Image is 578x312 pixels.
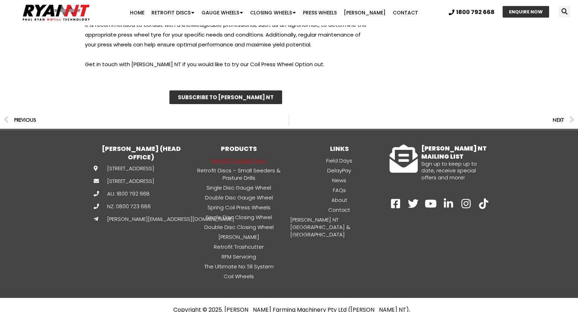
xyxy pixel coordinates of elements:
[148,6,198,20] a: Retrofit Discs
[289,157,390,165] a: Field Days
[390,145,418,173] a: RYAN NT MAILING LIST
[189,262,289,270] a: The Ultimate No Till System
[94,177,147,185] a: [STREET_ADDRESS]
[189,203,289,211] a: Spring Coil Press Wheels
[503,6,549,18] a: ENQUIRE NOW
[94,145,189,161] h3: [PERSON_NAME] (HEAD OFFICE)
[289,216,390,238] a: [PERSON_NAME] NT [GEOGRAPHIC_DATA] & [GEOGRAPHIC_DATA]
[559,6,570,17] div: Search
[289,115,574,125] a: Next
[94,215,147,223] a: [PERSON_NAME][EMAIL_ADDRESS][DOMAIN_NAME]
[289,145,390,153] h3: LINKS
[94,190,147,197] a: AU: 1800 792 668
[299,6,340,20] a: Press Wheels
[105,215,234,223] span: [PERSON_NAME][EMAIL_ADDRESS][DOMAIN_NAME]
[126,6,148,20] a: Home
[189,243,289,251] a: Retrofit Trashcutter
[21,2,92,24] img: Ryan NT logo
[178,95,274,100] span: SUBSCRIBE TO [PERSON_NAME] NT
[105,203,151,210] span: NZ: 0800 723 686
[189,213,289,221] a: Single Disc Closing Wheel
[4,115,289,125] a: Previous
[189,157,289,280] nav: Menu
[189,184,289,192] a: Single Disc Gauge Wheel
[105,165,154,172] span: [STREET_ADDRESS]
[94,203,147,210] a: NZ: 0800 723 686
[14,115,36,125] span: Previous
[189,193,289,202] a: Double Disc Gauge Wheel
[289,186,390,194] a: FAQs
[189,145,289,153] h3: PRODUCTS
[421,160,477,181] span: Sign up to keep up to date, receive special offers and more!
[85,20,367,50] p: It is recommended to consult with a knowledgeable professional, such as an agronomist, to determi...
[449,9,495,15] a: 1800 792 668
[198,6,247,20] a: Gauge Wheels
[85,59,367,69] p: Get in touch with [PERSON_NAME] NT if you would like to try our Coil Press Wheel Option out.
[509,9,543,14] span: ENQUIRE NOW
[553,115,564,125] span: Next
[94,165,147,172] a: [STREET_ADDRESS]
[189,223,289,231] a: Double Disc Closing Wheel
[112,6,436,20] nav: Menu
[389,6,422,20] a: Contact
[340,6,389,20] a: [PERSON_NAME]
[105,190,150,197] span: AU: 1800 792 668
[169,90,282,104] a: SUBSCRIBE TO [PERSON_NAME] NT
[189,233,289,241] a: [PERSON_NAME]
[105,177,154,185] span: [STREET_ADDRESS]
[247,6,299,20] a: Closing Wheels
[289,157,390,238] nav: Menu
[289,176,390,184] a: News
[289,166,390,174] a: DelayPay
[456,9,495,15] span: 1800 792 668
[289,206,390,214] a: Contact
[189,166,289,182] a: Retrofit Discs – Small Seeders & Pasture Drills
[4,115,574,125] div: Post Navigation
[189,272,289,280] a: Coil Wheels
[289,196,390,204] a: About
[421,144,487,160] a: [PERSON_NAME] NT MAILING LIST
[189,157,289,165] a: Retrofit Double Discs
[189,253,289,261] a: RFM Servicing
